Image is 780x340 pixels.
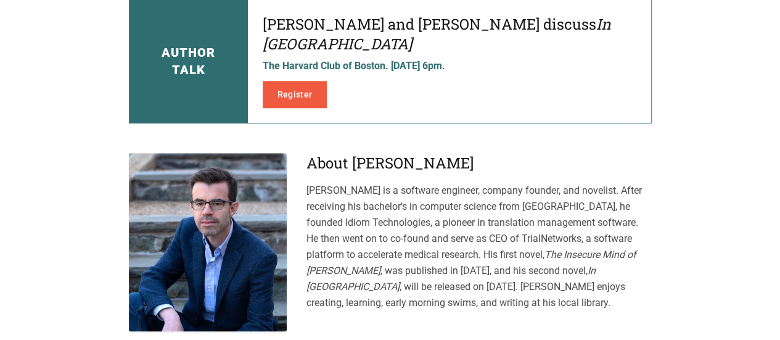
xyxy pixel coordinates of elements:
h3: Author Talk [162,44,215,78]
h3: About [PERSON_NAME] [306,153,652,173]
em: In [GEOGRAPHIC_DATA] [263,14,611,54]
img: Eric Silberstein [129,153,287,331]
p: The Harvard Club of Boston. [DATE] 6pm. [263,59,636,73]
h4: [PERSON_NAME] and [PERSON_NAME] discuss [263,14,636,54]
p: [PERSON_NAME] is a software engineer, company founder, and novelist. After receiving his bachelor... [306,183,652,311]
em: In [GEOGRAPHIC_DATA] [306,265,596,292]
em: The Insecure Mind of [PERSON_NAME] [306,249,636,276]
a: Register [263,81,327,108]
